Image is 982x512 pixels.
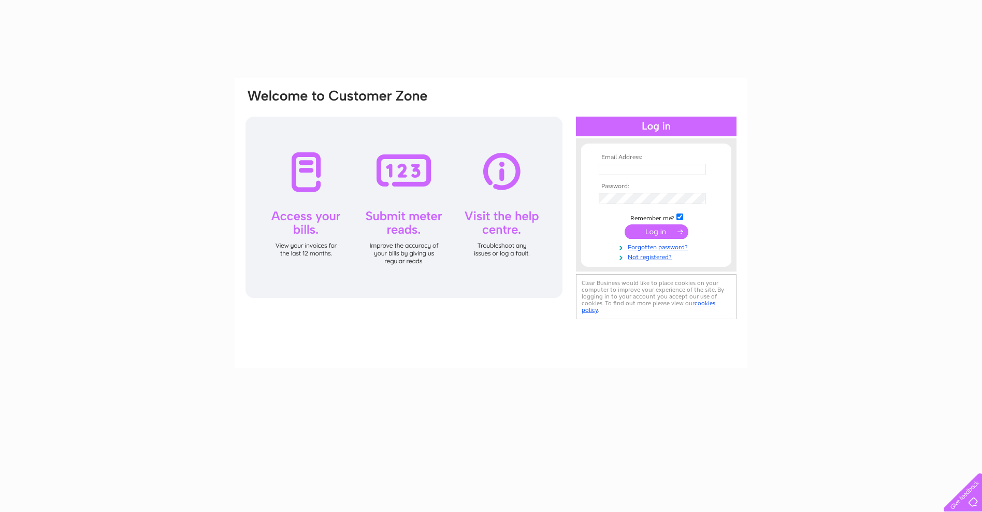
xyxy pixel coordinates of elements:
[576,274,736,319] div: Clear Business would like to place cookies on your computer to improve your experience of the sit...
[596,154,716,161] th: Email Address:
[596,183,716,190] th: Password:
[599,251,716,261] a: Not registered?
[625,224,688,239] input: Submit
[582,300,715,314] a: cookies policy
[599,241,716,251] a: Forgotten password?
[596,212,716,222] td: Remember me?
